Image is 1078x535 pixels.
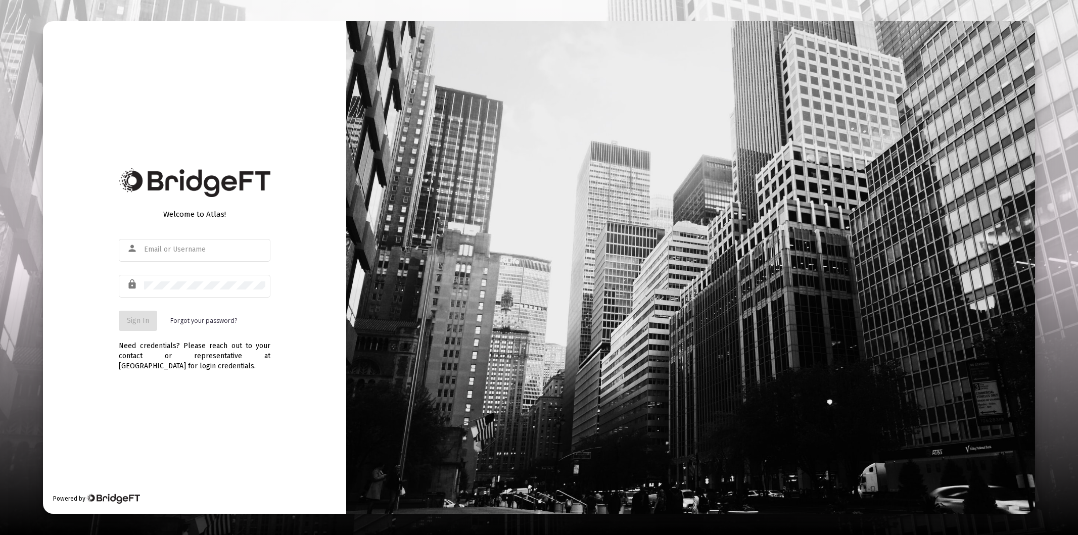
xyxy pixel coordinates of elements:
[127,242,139,255] mat-icon: person
[119,168,270,197] img: Bridge Financial Technology Logo
[127,278,139,290] mat-icon: lock
[119,209,270,219] div: Welcome to Atlas!
[119,311,157,331] button: Sign In
[53,494,139,504] div: Powered by
[144,246,265,254] input: Email or Username
[86,494,139,504] img: Bridge Financial Technology Logo
[170,316,237,326] a: Forgot your password?
[119,331,270,371] div: Need credentials? Please reach out to your contact or representative at [GEOGRAPHIC_DATA] for log...
[127,316,149,325] span: Sign In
